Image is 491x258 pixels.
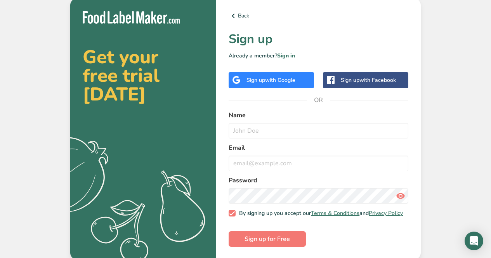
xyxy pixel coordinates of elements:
span: By signing up you accept our and [236,210,403,217]
label: Name [229,111,408,120]
label: Email [229,143,408,152]
p: Already a member? [229,52,408,60]
span: with Facebook [359,76,396,84]
div: Sign up [246,76,295,84]
img: Food Label Maker [83,11,180,24]
a: Privacy Policy [369,210,403,217]
span: with Google [265,76,295,84]
div: Sign up [341,76,396,84]
span: OR [307,88,330,112]
input: email@example.com [229,156,408,171]
button: Sign up for Free [229,231,306,247]
span: Sign up for Free [245,234,290,244]
a: Sign in [277,52,295,59]
h1: Sign up [229,30,408,48]
h2: Get your free trial [DATE] [83,48,204,104]
a: Back [229,11,408,21]
label: Password [229,176,408,185]
div: Open Intercom Messenger [465,232,483,250]
input: John Doe [229,123,408,139]
a: Terms & Conditions [311,210,359,217]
